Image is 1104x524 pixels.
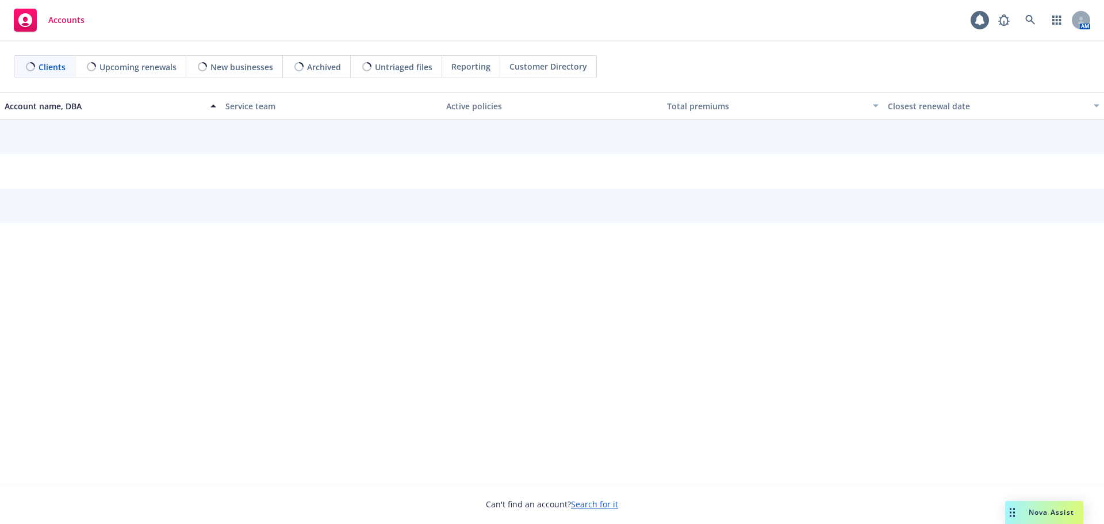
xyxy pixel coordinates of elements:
span: Reporting [451,60,490,72]
span: Archived [307,61,341,73]
div: Active policies [446,100,658,112]
button: Closest renewal date [883,92,1104,120]
a: Switch app [1045,9,1068,32]
button: Nova Assist [1005,501,1083,524]
div: Service team [225,100,437,112]
button: Active policies [442,92,662,120]
span: Accounts [48,16,85,25]
span: Upcoming renewals [99,61,177,73]
div: Drag to move [1005,501,1019,524]
a: Report a Bug [992,9,1015,32]
a: Accounts [9,4,89,36]
span: Nova Assist [1029,507,1074,517]
a: Search [1019,9,1042,32]
div: Total premiums [667,100,866,112]
span: Clients [39,61,66,73]
span: Untriaged files [375,61,432,73]
span: New businesses [210,61,273,73]
button: Total premiums [662,92,883,120]
button: Service team [221,92,442,120]
div: Closest renewal date [888,100,1087,112]
span: Customer Directory [509,60,587,72]
span: Can't find an account? [486,498,618,510]
div: Account name, DBA [5,100,204,112]
a: Search for it [571,499,618,510]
